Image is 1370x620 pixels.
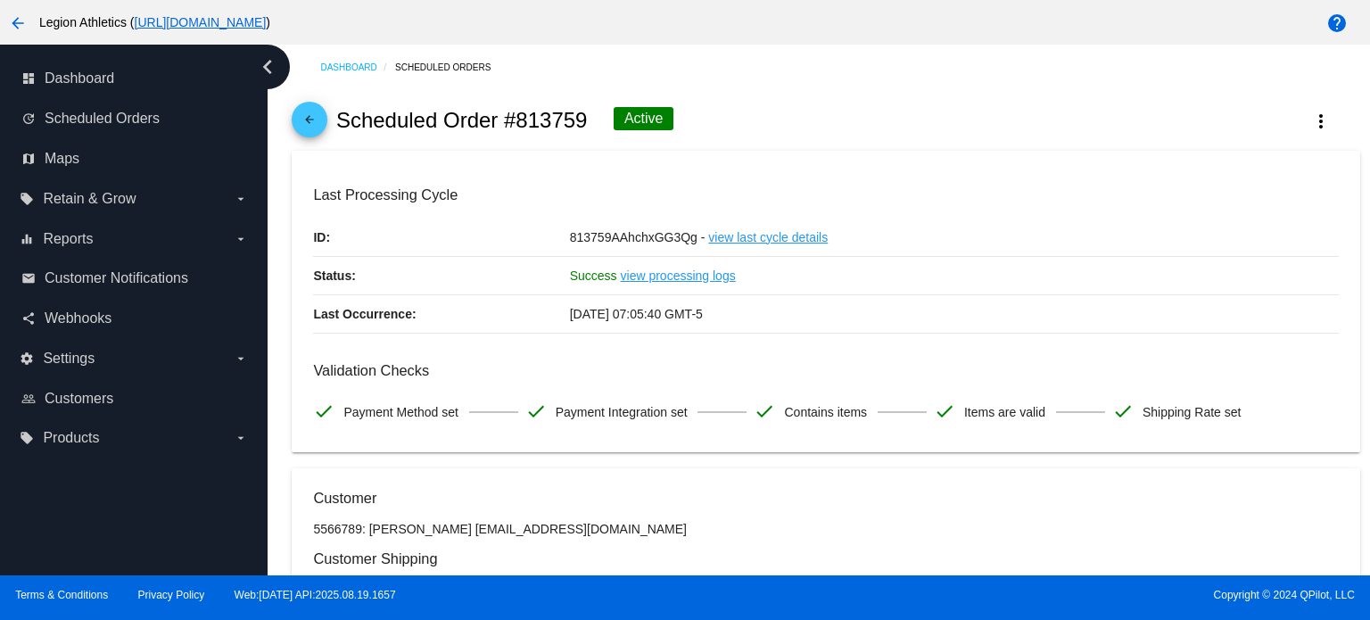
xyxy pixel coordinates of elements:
[313,401,334,422] mat-icon: check
[45,151,79,167] span: Maps
[39,15,270,29] span: Legion Athletics ( )
[299,113,320,135] mat-icon: arrow_back
[21,384,248,413] a: people_outline Customers
[313,219,569,256] p: ID:
[313,295,569,333] p: Last Occurrence:
[45,270,188,286] span: Customer Notifications
[784,393,867,431] span: Contains items
[343,393,458,431] span: Payment Method set
[525,401,547,422] mat-icon: check
[235,589,396,601] a: Web:[DATE] API:2025.08.19.1657
[15,589,108,601] a: Terms & Conditions
[21,71,36,86] i: dashboard
[964,393,1045,431] span: Items are valid
[253,53,282,81] i: chevron_left
[21,112,36,126] i: update
[21,392,36,406] i: people_outline
[234,351,248,366] i: arrow_drop_down
[43,231,93,247] span: Reports
[7,12,29,34] mat-icon: arrow_back
[21,152,36,166] i: map
[45,70,114,87] span: Dashboard
[1310,111,1332,132] mat-icon: more_vert
[43,430,99,446] span: Products
[20,232,34,246] i: equalizer
[570,307,703,321] span: [DATE] 07:05:40 GMT-5
[20,192,34,206] i: local_offer
[621,257,736,294] a: view processing logs
[20,351,34,366] i: settings
[21,264,248,293] a: email Customer Notifications
[395,54,507,81] a: Scheduled Orders
[708,219,828,256] a: view last cycle details
[313,362,1338,379] h3: Validation Checks
[21,64,248,93] a: dashboard Dashboard
[135,15,267,29] a: [URL][DOMAIN_NAME]
[313,186,1338,203] h3: Last Processing Cycle
[313,550,1338,567] h3: Customer Shipping
[313,522,1338,536] p: 5566789: [PERSON_NAME] [EMAIL_ADDRESS][DOMAIN_NAME]
[570,269,617,283] span: Success
[138,589,205,601] a: Privacy Policy
[754,401,775,422] mat-icon: check
[1326,12,1348,34] mat-icon: help
[21,271,36,285] i: email
[700,589,1355,601] span: Copyright © 2024 QPilot, LLC
[45,310,111,327] span: Webhooks
[43,351,95,367] span: Settings
[43,191,136,207] span: Retain & Grow
[21,104,248,133] a: update Scheduled Orders
[45,111,160,127] span: Scheduled Orders
[614,107,674,130] div: Active
[234,192,248,206] i: arrow_drop_down
[313,490,1338,507] h3: Customer
[336,108,588,133] h2: Scheduled Order #813759
[1143,393,1242,431] span: Shipping Rate set
[21,145,248,173] a: map Maps
[556,393,688,431] span: Payment Integration set
[21,311,36,326] i: share
[21,304,248,333] a: share Webhooks
[934,401,955,422] mat-icon: check
[45,391,113,407] span: Customers
[234,232,248,246] i: arrow_drop_down
[20,431,34,445] i: local_offer
[570,230,706,244] span: 813759AAhchxGG3Qg -
[320,54,395,81] a: Dashboard
[1112,401,1134,422] mat-icon: check
[234,431,248,445] i: arrow_drop_down
[313,257,569,294] p: Status:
